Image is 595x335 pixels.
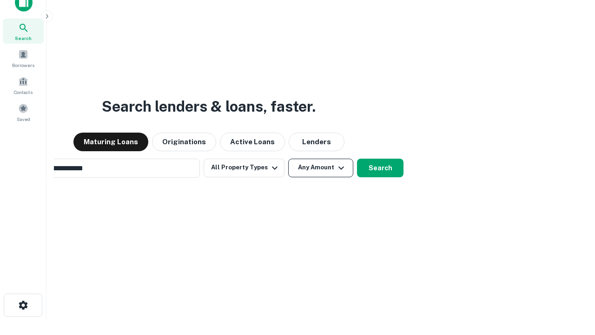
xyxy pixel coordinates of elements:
a: Search [3,19,44,44]
span: Search [15,34,32,42]
button: All Property Types [204,159,284,177]
button: Originations [152,133,216,151]
button: Lenders [289,133,344,151]
a: Contacts [3,73,44,98]
iframe: Chat Widget [549,261,595,305]
button: Active Loans [220,133,285,151]
a: Borrowers [3,46,44,71]
a: Saved [3,100,44,125]
button: Maturing Loans [73,133,148,151]
span: Borrowers [12,61,34,69]
span: Saved [17,115,30,123]
button: Search [357,159,403,177]
span: Contacts [14,88,33,96]
button: Any Amount [288,159,353,177]
h3: Search lenders & loans, faster. [102,95,316,118]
